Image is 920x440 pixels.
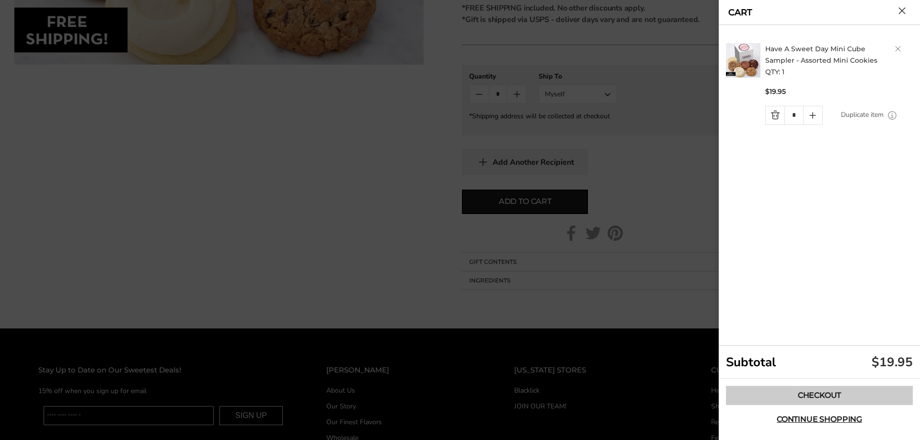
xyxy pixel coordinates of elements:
iframe: Sign Up via Text for Offers [8,404,99,432]
a: Have A Sweet Day Mini Cube Sampler - Assorted Mini Cookies [765,45,877,65]
a: Quantity minus button [766,106,784,124]
img: C. Krueger's. image [726,43,760,78]
button: Continue shopping [726,410,913,429]
span: Continue shopping [777,416,862,423]
input: Quantity Input [784,106,803,124]
a: Checkout [726,386,913,405]
div: Subtotal [719,346,920,379]
a: Quantity plus button [804,106,822,124]
div: $19.95 [872,354,913,371]
span: $19.95 [765,87,786,96]
a: Duplicate item [841,110,884,120]
a: CART [728,8,752,17]
button: Close cart [898,7,906,14]
h2: QTY: 1 [765,43,916,78]
a: Delete product [895,46,901,52]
